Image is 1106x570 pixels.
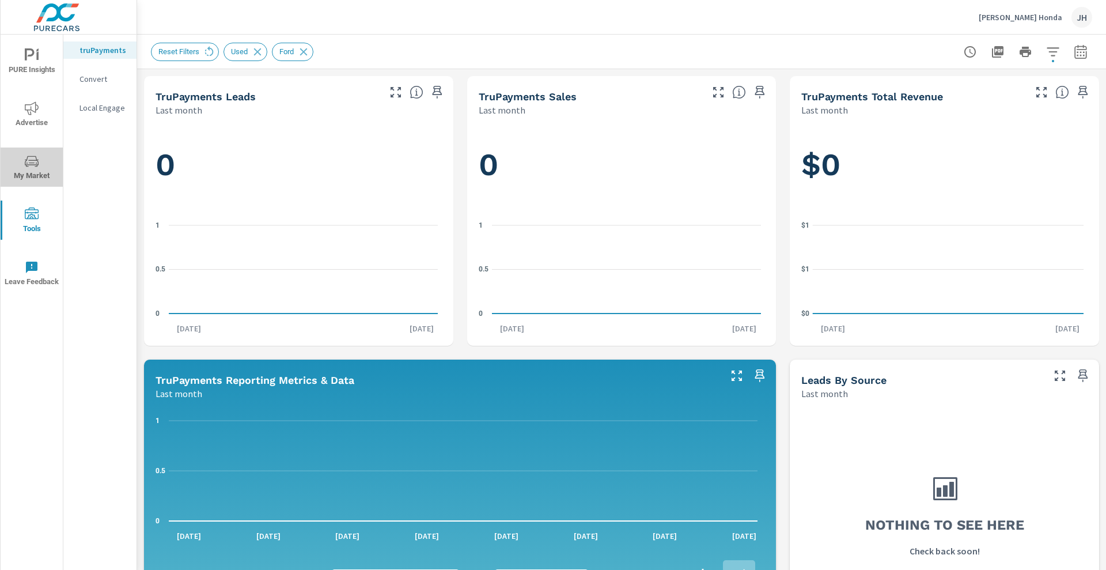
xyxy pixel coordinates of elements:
span: Save this to your personalized report [751,83,769,101]
button: Make Fullscreen [728,367,746,385]
span: Save this to your personalized report [751,367,769,385]
h1: $0 [801,145,1088,184]
text: 1 [156,417,160,425]
p: [DATE] [645,530,685,542]
h5: truPayments Leads [156,90,256,103]
div: Used [224,43,267,61]
p: [DATE] [566,530,606,542]
text: 0.5 [156,265,165,273]
span: Tools [4,207,59,236]
text: 1 [479,221,483,229]
span: Total revenue from sales matched to a truPayments lead. [Source: This data is sourced from the de... [1055,85,1069,99]
p: Last month [156,103,202,117]
text: 1 [156,221,160,229]
span: Used [224,47,255,56]
span: PURE Insights [4,48,59,77]
p: [DATE] [169,323,209,334]
text: $0 [801,309,809,318]
p: [DATE] [486,530,527,542]
div: nav menu [1,35,63,300]
span: Save this to your personalized report [1074,367,1092,385]
p: [DATE] [1047,323,1088,334]
p: [DATE] [492,323,532,334]
text: 0.5 [479,265,488,273]
p: [DATE] [169,530,209,542]
p: Local Engage [79,102,127,114]
p: truPayments [79,44,127,56]
text: 0.5 [156,467,165,475]
button: Make Fullscreen [1051,367,1069,385]
p: [DATE] [402,323,442,334]
button: Make Fullscreen [1032,83,1051,101]
button: Make Fullscreen [709,83,728,101]
p: Last month [156,387,202,401]
text: 0 [479,309,483,318]
span: My Market [4,154,59,183]
h1: 0 [479,145,765,184]
p: [DATE] [248,530,289,542]
span: Reset Filters [151,47,206,56]
p: Check back soon! [910,544,980,558]
span: Advertise [4,101,59,130]
p: Last month [801,103,848,117]
text: 0 [156,517,160,525]
div: Ford [272,43,313,61]
h5: truPayments Total Revenue [801,90,943,103]
h3: Nothing to see here [865,515,1024,535]
p: Last month [479,103,525,117]
span: Save this to your personalized report [1074,83,1092,101]
button: "Export Report to PDF" [986,40,1009,63]
div: JH [1071,7,1092,28]
button: Make Fullscreen [387,83,405,101]
button: Print Report [1014,40,1037,63]
div: Reset Filters [151,43,219,61]
h5: truPayments Reporting Metrics & Data [156,374,354,386]
button: Apply Filters [1041,40,1065,63]
p: Convert [79,73,127,85]
p: [DATE] [407,530,447,542]
p: [DATE] [724,530,764,542]
p: Last month [801,387,848,401]
div: Convert [63,70,137,88]
text: $1 [801,265,809,273]
span: Number of sales matched to a truPayments lead. [Source: This data is sourced from the dealer's DM... [732,85,746,99]
span: Ford [272,47,301,56]
text: 0 [156,309,160,318]
h5: truPayments Sales [479,90,577,103]
p: [PERSON_NAME] Honda [979,12,1062,22]
span: The number of truPayments leads. [410,85,423,99]
div: Local Engage [63,99,137,116]
h1: 0 [156,145,442,184]
p: [DATE] [724,323,764,334]
button: Select Date Range [1069,40,1092,63]
text: $1 [801,221,809,229]
div: truPayments [63,41,137,59]
span: Save this to your personalized report [428,83,446,101]
p: [DATE] [327,530,368,542]
span: Leave Feedback [4,261,59,289]
h5: Leads By Source [801,374,887,386]
p: [DATE] [813,323,853,334]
